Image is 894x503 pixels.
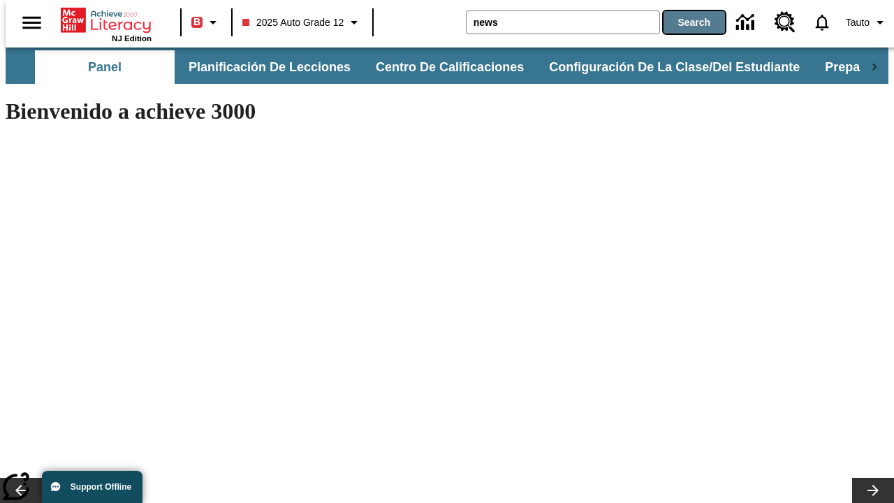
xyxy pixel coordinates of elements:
[177,50,362,84] button: Planificación de lecciones
[11,2,52,43] button: Abrir el menú lateral
[766,3,804,41] a: Centro de recursos, Se abrirá en una pestaña nueva.
[71,482,131,492] span: Support Offline
[61,5,152,43] div: Portada
[34,50,860,84] div: Subbarra de navegación
[840,10,894,35] button: Perfil/Configuración
[237,10,368,35] button: Class: 2025 Auto Grade 12, Selecciona una clase
[35,50,175,84] button: Panel
[664,11,725,34] button: Search
[846,15,870,30] span: Tauto
[860,50,888,84] div: Pestañas siguientes
[6,99,609,124] h1: Bienvenido a achieve 3000
[6,48,888,84] div: Subbarra de navegación
[538,50,811,84] button: Configuración de la clase/del estudiante
[42,471,142,503] button: Support Offline
[61,6,152,34] a: Portada
[365,50,535,84] button: Centro de calificaciones
[467,11,659,34] input: search field
[242,15,344,30] span: 2025 Auto Grade 12
[112,34,152,43] span: NJ Edition
[804,4,840,41] a: Notificaciones
[852,478,894,503] button: Carrusel de lecciones, seguir
[728,3,766,42] a: Centro de información
[186,10,227,35] button: Boost El color de la clase es rojo. Cambiar el color de la clase.
[193,13,200,31] span: B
